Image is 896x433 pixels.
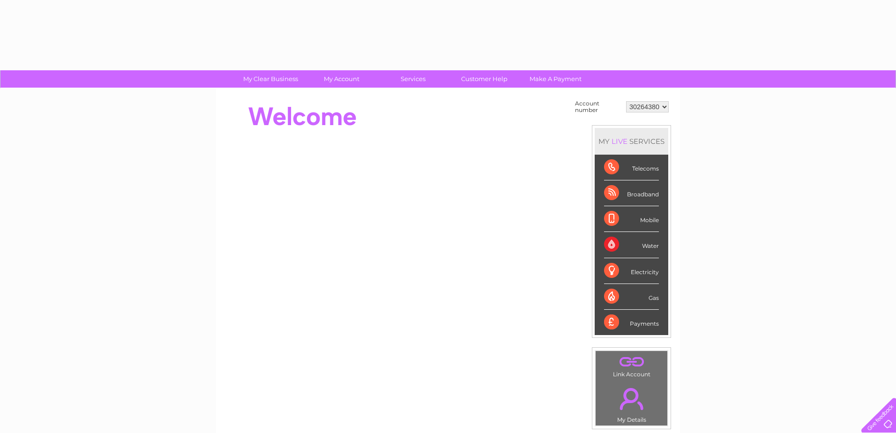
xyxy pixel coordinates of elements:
a: . [598,353,665,370]
a: Customer Help [446,70,523,88]
td: My Details [595,380,668,426]
div: Mobile [604,206,659,232]
a: . [598,382,665,415]
td: Account number [573,98,624,116]
div: LIVE [610,137,629,146]
div: Gas [604,284,659,310]
a: My Clear Business [232,70,309,88]
div: Broadband [604,180,659,206]
div: Payments [604,310,659,335]
a: My Account [303,70,381,88]
div: Electricity [604,258,659,284]
a: Services [374,70,452,88]
div: Water [604,232,659,258]
div: MY SERVICES [595,128,668,155]
div: Telecoms [604,155,659,180]
td: Link Account [595,351,668,380]
a: Make A Payment [517,70,594,88]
